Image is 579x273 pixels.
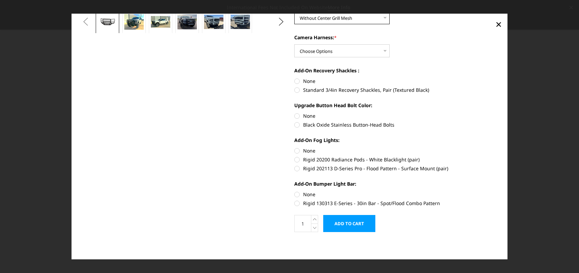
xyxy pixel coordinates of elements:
label: Add-On Bumper Light Bar: [294,180,497,187]
label: None [294,77,497,85]
label: Upgrade Button Head Bolt Color: [294,102,497,109]
label: Rigid 20200 Radiance Pods - White Blacklight (pair) [294,156,497,163]
label: None [294,112,497,119]
label: Rigid 202113 D-Series Pro - Flood Pattern - Surface Mount (pair) [294,165,497,172]
img: 2023-2025 Ford F250-350 - Freedom Series - Extreme Front Bumper [124,14,143,30]
label: Rigid 130313 E-Series - 30in Bar - Spot/Flood Combo Pattern [294,200,497,207]
img: 2023-2025 Ford F250-350 - Freedom Series - Extreme Front Bumper [151,16,170,28]
img: 2023-2025 Ford F250-350 - Freedom Series - Extreme Front Bumper [204,15,223,29]
img: 2023-2025 Ford F250-350 - Freedom Series - Extreme Front Bumper [177,14,197,29]
button: Previous [81,17,91,27]
label: Add-On Fog Lights: [294,136,497,144]
button: Next [276,17,286,27]
label: Standard 3/4in Recovery Shackles, Pair (Textured Black) [294,86,497,94]
label: Black Oxide Stainless Button-Head Bolts [294,121,497,128]
label: Camera Harness: [294,34,497,41]
label: None [294,191,497,198]
label: Add-On Recovery Shackles : [294,67,497,74]
img: 2023-2025 Ford F250-350 - Freedom Series - Extreme Front Bumper [231,15,250,29]
span: × [496,17,502,31]
a: Close [493,19,504,30]
label: None [294,147,497,154]
input: Add to Cart [323,215,375,232]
